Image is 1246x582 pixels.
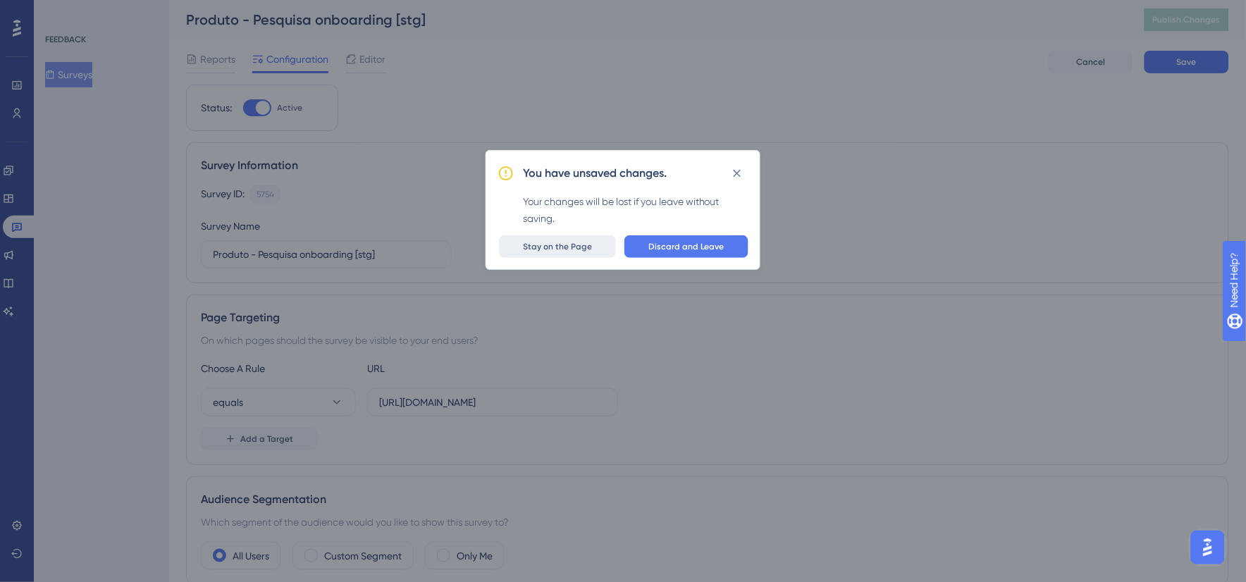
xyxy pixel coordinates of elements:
span: Stay on the Page [523,241,592,252]
span: Need Help? [33,4,88,20]
h2: You have unsaved changes. [523,165,667,182]
div: Your changes will be lost if you leave without saving. [523,193,748,227]
iframe: UserGuiding AI Assistant Launcher [1187,526,1229,569]
span: Discard and Leave [648,241,724,252]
